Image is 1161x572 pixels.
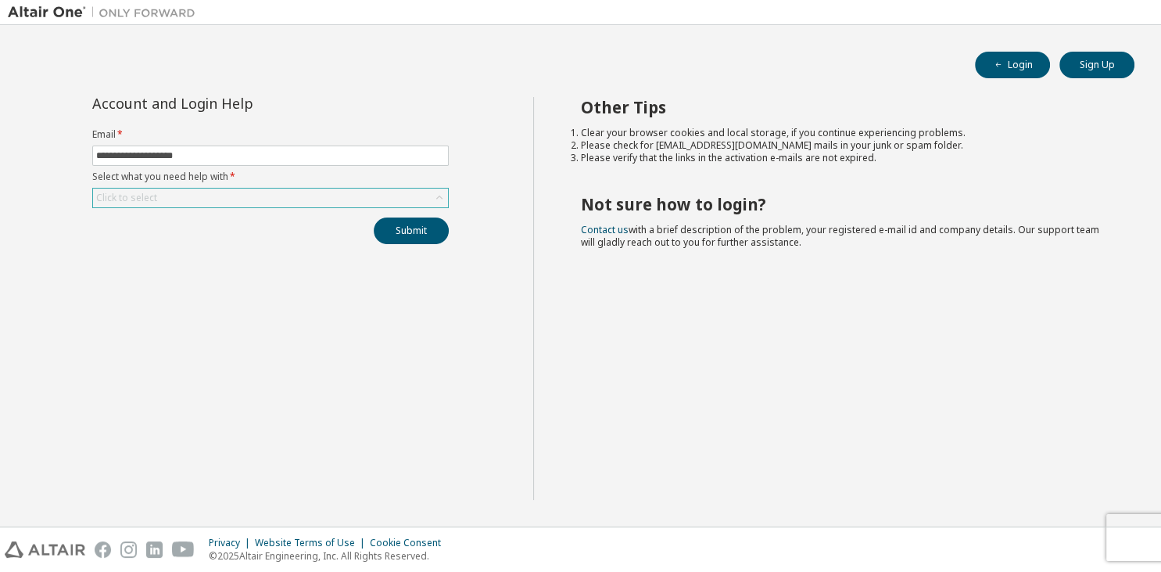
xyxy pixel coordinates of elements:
[172,541,195,558] img: youtube.svg
[92,171,449,183] label: Select what you need help with
[975,52,1050,78] button: Login
[581,223,1099,249] span: with a brief description of the problem, your registered e-mail id and company details. Our suppo...
[96,192,157,204] div: Click to select
[209,549,450,563] p: © 2025 Altair Engineering, Inc. All Rights Reserved.
[370,537,450,549] div: Cookie Consent
[8,5,203,20] img: Altair One
[581,97,1106,117] h2: Other Tips
[146,541,163,558] img: linkedin.svg
[374,218,449,244] button: Submit
[1059,52,1134,78] button: Sign Up
[581,194,1106,214] h2: Not sure how to login?
[581,127,1106,139] li: Clear your browser cookies and local storage, if you continue experiencing problems.
[92,128,449,141] label: Email
[255,537,370,549] div: Website Terms of Use
[92,97,378,110] div: Account and Login Help
[209,537,255,549] div: Privacy
[5,541,85,558] img: altair_logo.svg
[581,223,629,236] a: Contact us
[93,189,448,207] div: Click to select
[581,139,1106,152] li: Please check for [EMAIL_ADDRESS][DOMAIN_NAME] mails in your junk or spam folder.
[120,541,137,558] img: instagram.svg
[95,541,111,558] img: facebook.svg
[581,152,1106,164] li: Please verify that the links in the activation e-mails are not expired.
